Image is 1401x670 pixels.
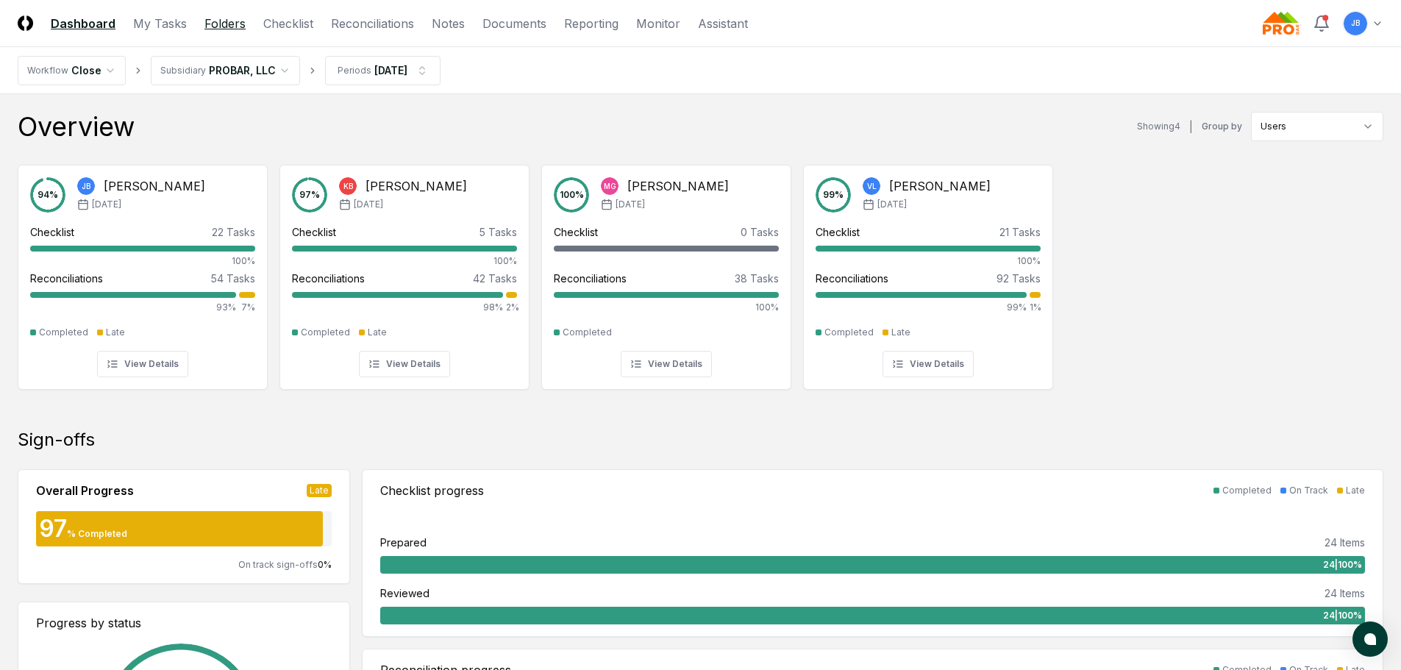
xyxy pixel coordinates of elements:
[554,271,627,286] div: Reconciliations
[889,177,991,195] div: [PERSON_NAME]
[506,301,517,314] div: 2%
[67,527,127,541] div: % Completed
[1202,122,1242,131] label: Group by
[338,64,371,77] div: Periods
[36,614,332,632] div: Progress by status
[82,181,90,192] span: JB
[18,56,441,85] nav: breadcrumb
[374,63,407,78] div: [DATE]
[18,112,135,141] div: Overview
[1342,10,1369,37] button: JB
[563,326,612,339] div: Completed
[292,254,517,268] div: 100%
[212,224,255,240] div: 22 Tasks
[432,15,465,32] a: Notes
[51,15,115,32] a: Dashboard
[816,271,888,286] div: Reconciliations
[1323,558,1362,571] span: 24 | 100 %
[816,224,860,240] div: Checklist
[1346,484,1365,497] div: Late
[238,559,318,570] span: On track sign-offs
[30,224,74,240] div: Checklist
[368,326,387,339] div: Late
[343,181,353,192] span: KB
[1222,484,1272,497] div: Completed
[292,301,503,314] div: 98%
[1263,12,1301,35] img: Probar logo
[741,224,779,240] div: 0 Tasks
[616,198,645,211] span: [DATE]
[380,482,484,499] div: Checklist progress
[473,271,517,286] div: 42 Tasks
[1352,621,1388,657] button: atlas-launcher
[18,153,268,390] a: 94%JB[PERSON_NAME][DATE]Checklist22 Tasks100%Reconciliations54 Tasks93%7%CompletedLateView Details
[354,198,383,211] span: [DATE]
[359,351,450,377] button: View Details
[877,198,907,211] span: [DATE]
[997,271,1041,286] div: 92 Tasks
[698,15,748,32] a: Assistant
[867,181,877,192] span: VL
[36,517,67,541] div: 97
[735,271,779,286] div: 38 Tasks
[36,482,134,499] div: Overall Progress
[30,301,236,314] div: 93%
[263,15,313,32] a: Checklist
[554,301,779,314] div: 100%
[891,326,910,339] div: Late
[1030,301,1041,314] div: 1%
[160,64,206,77] div: Subsidiary
[636,15,680,32] a: Monitor
[106,326,125,339] div: Late
[816,301,1027,314] div: 99%
[331,15,414,32] a: Reconciliations
[97,351,188,377] button: View Details
[541,153,791,390] a: 100%MG[PERSON_NAME][DATE]Checklist0 TasksReconciliations38 Tasks100%CompletedView Details
[30,271,103,286] div: Reconciliations
[1189,119,1193,135] div: |
[380,535,427,550] div: Prepared
[39,326,88,339] div: Completed
[27,64,68,77] div: Workflow
[292,224,336,240] div: Checklist
[279,153,530,390] a: 97%KB[PERSON_NAME][DATE]Checklist5 Tasks100%Reconciliations42 Tasks98%2%CompletedLateView Details
[999,224,1041,240] div: 21 Tasks
[204,15,246,32] a: Folders
[803,153,1053,390] a: 99%VL[PERSON_NAME][DATE]Checklist21 Tasks100%Reconciliations92 Tasks99%1%CompletedLateView Details
[1325,585,1365,601] div: 24 Items
[883,351,974,377] button: View Details
[1137,120,1180,133] div: Showing 4
[325,56,441,85] button: Periods[DATE]
[30,254,255,268] div: 100%
[480,224,517,240] div: 5 Tasks
[318,559,332,570] span: 0 %
[292,271,365,286] div: Reconciliations
[1325,535,1365,550] div: 24 Items
[239,301,255,314] div: 7%
[554,224,598,240] div: Checklist
[1323,609,1362,622] span: 24 | 100 %
[18,15,33,31] img: Logo
[824,326,874,339] div: Completed
[604,181,616,192] span: MG
[1351,18,1360,29] span: JB
[18,428,1383,452] div: Sign-offs
[307,484,332,497] div: Late
[564,15,618,32] a: Reporting
[1289,484,1328,497] div: On Track
[627,177,729,195] div: [PERSON_NAME]
[92,198,121,211] span: [DATE]
[133,15,187,32] a: My Tasks
[621,351,712,377] button: View Details
[816,254,1041,268] div: 100%
[301,326,350,339] div: Completed
[366,177,467,195] div: [PERSON_NAME]
[380,585,429,601] div: Reviewed
[104,177,205,195] div: [PERSON_NAME]
[362,469,1383,637] a: Checklist progressCompletedOn TrackLatePrepared24 Items24|100%Reviewed24 Items24|100%
[482,15,546,32] a: Documents
[211,271,255,286] div: 54 Tasks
